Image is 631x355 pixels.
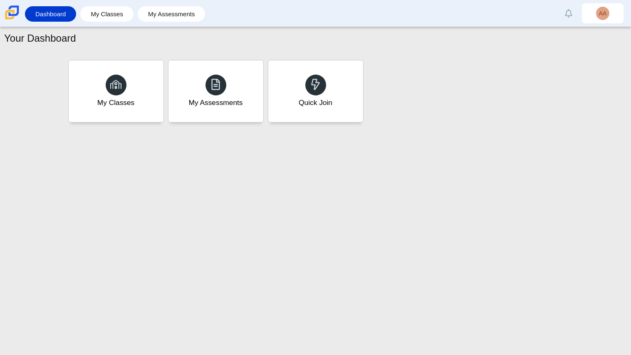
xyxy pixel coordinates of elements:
span: AA [599,10,607,16]
h1: Your Dashboard [4,31,76,45]
div: Quick Join [299,97,332,108]
div: My Assessments [189,97,243,108]
a: Alerts [559,4,578,22]
img: Carmen School of Science & Technology [3,4,21,21]
a: Carmen School of Science & Technology [3,15,21,22]
a: AA [582,3,624,23]
a: My Assessments [168,60,264,122]
a: My Classes [68,60,164,122]
a: My Classes [84,6,129,22]
a: Quick Join [268,60,364,122]
a: Dashboard [29,6,72,22]
a: My Assessments [142,6,201,22]
div: My Classes [97,97,135,108]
